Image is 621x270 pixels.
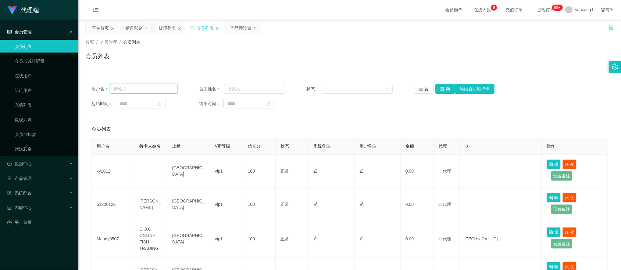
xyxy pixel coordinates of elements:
[465,144,468,148] span: ip
[253,27,257,30] i: 图标: close
[123,40,140,45] span: 会员列表
[230,22,252,34] div: 产品预设置
[110,84,177,94] input: 请输入
[359,144,377,148] span: 用户备注
[280,144,289,148] span: 状态
[547,159,561,169] button: 编 辑
[7,205,32,210] span: 内容中心
[91,86,110,92] span: 用户名：
[471,8,494,12] span: 在线人数
[15,55,73,67] a: 会员加减打码量
[139,144,161,148] span: 持卡人姓名
[216,27,219,30] i: 图标: close
[224,84,285,94] input: 请输入
[243,155,276,188] td: 100
[534,8,557,12] span: 提现订单
[455,84,494,94] button: 导出会员银行卡
[120,40,121,45] span: /
[438,169,451,173] span: 非代理
[7,216,73,228] a: 图标: dashboard平台首页
[7,7,39,12] a: 代理端
[359,202,364,206] i: 图标: edit
[502,8,526,12] span: 充值订单
[167,221,210,257] td: [GEOGRAPHIC_DATA]
[7,161,32,166] span: 数据中心
[414,84,434,94] button: 重 置
[178,27,181,30] i: 图标: close
[551,204,572,214] button: 设置备注
[438,144,447,148] span: 代理
[7,191,12,195] i: 图标: form
[15,40,73,53] a: 会员列表
[21,0,39,20] h1: 代理端
[144,27,148,30] i: 图标: close
[438,202,451,207] span: 非代理
[91,100,116,107] span: 起始时间：
[190,26,194,30] i: 图标: sync
[85,40,94,45] span: 首页
[199,100,223,107] span: 结束时间：
[92,155,134,188] td: xy1012
[85,0,106,20] i: 图标: menu-fold
[562,227,576,237] button: 账 变
[134,188,167,221] td: [PERSON_NAME]
[601,8,605,12] i: 图标: global
[562,193,576,203] button: 账 变
[91,126,111,133] span: 会员列表
[15,128,73,140] a: 会员加扣款
[85,52,110,61] h1: 会员列表
[92,188,134,221] td: 61226122
[313,202,318,206] i: 图标: edit
[547,227,561,237] button: 编 辑
[280,236,289,241] span: 正常
[313,169,318,173] i: 图标: edit
[243,188,276,221] td: 100
[401,188,434,221] td: 0.00
[158,101,162,106] i: 图标: calendar
[15,143,73,155] a: 赠送彩金
[15,114,73,126] a: 提现列表
[493,5,495,11] p: 9
[243,221,276,257] td: 100
[7,162,12,166] i: 图标: check-circle-o
[313,236,318,241] i: 图标: edit
[405,144,414,148] span: 金额
[159,22,176,34] div: 提现列表
[460,221,542,257] td: [TECHNICAL_ID]
[15,99,73,111] a: 充值列表
[547,144,555,148] span: 操作
[96,40,98,45] span: /
[608,25,614,30] i: 图标: unlock
[167,188,210,221] td: [GEOGRAPHIC_DATA]
[547,193,561,203] button: 编 辑
[435,84,455,94] button: 查 询
[7,29,32,34] span: 会员管理
[306,86,321,92] span: 状态：
[100,40,117,45] span: 会员管理
[210,221,243,257] td: vip1
[359,169,364,173] i: 图标: edit
[491,5,497,11] sup: 9
[134,221,167,257] td: C.O.C ONLINE FISH TRADING
[7,176,32,181] span: 产品管理
[551,171,572,181] button: 设置备注
[15,84,73,97] a: 陪玩用户
[266,101,270,106] i: 图标: calendar
[111,27,114,30] i: 图标: close
[438,236,451,241] span: 非代理
[92,221,134,257] td: Mandy0507
[172,144,181,148] span: 上级
[385,87,389,91] i: 图标: down
[7,6,17,15] img: logo.9652507e.png
[199,86,224,92] span: 员工姓名：
[215,144,230,148] span: VIP等级
[92,22,109,34] div: 平台首页
[248,144,261,148] span: 信誉分
[562,159,576,169] button: 账 变
[7,176,12,181] i: 图标: appstore-o
[7,206,12,210] i: 图标: profile
[210,155,243,188] td: vip1
[280,169,289,173] span: 正常
[359,236,364,241] i: 图标: edit
[280,202,289,207] span: 正常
